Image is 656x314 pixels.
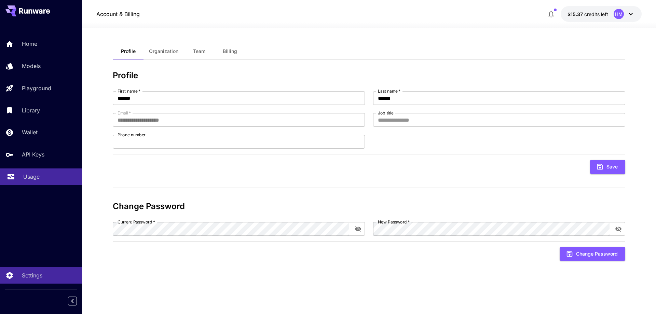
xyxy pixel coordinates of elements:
[149,48,178,54] span: Organization
[568,11,584,17] span: $15.37
[22,271,42,279] p: Settings
[73,295,82,307] div: Collapse sidebar
[352,223,364,235] button: toggle password visibility
[378,88,400,94] label: Last name
[193,48,205,54] span: Team
[118,132,146,138] label: Phone number
[614,9,624,19] div: HM
[121,48,136,54] span: Profile
[378,219,410,225] label: New Password
[561,6,642,22] button: $15.3664HM
[68,297,77,305] button: Collapse sidebar
[560,247,625,261] button: Change Password
[96,10,140,18] a: Account & Billing
[22,40,37,48] p: Home
[584,11,608,17] span: credits left
[118,219,155,225] label: Current Password
[23,173,40,181] p: Usage
[568,11,608,18] div: $15.3664
[223,48,237,54] span: Billing
[118,88,140,94] label: First name
[113,202,625,211] h3: Change Password
[118,110,131,116] label: Email
[378,110,394,116] label: Job title
[590,160,625,174] button: Save
[22,106,40,114] p: Library
[22,84,51,92] p: Playground
[22,62,41,70] p: Models
[22,128,38,136] p: Wallet
[113,71,625,80] h3: Profile
[22,150,44,159] p: API Keys
[96,10,140,18] nav: breadcrumb
[612,223,625,235] button: toggle password visibility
